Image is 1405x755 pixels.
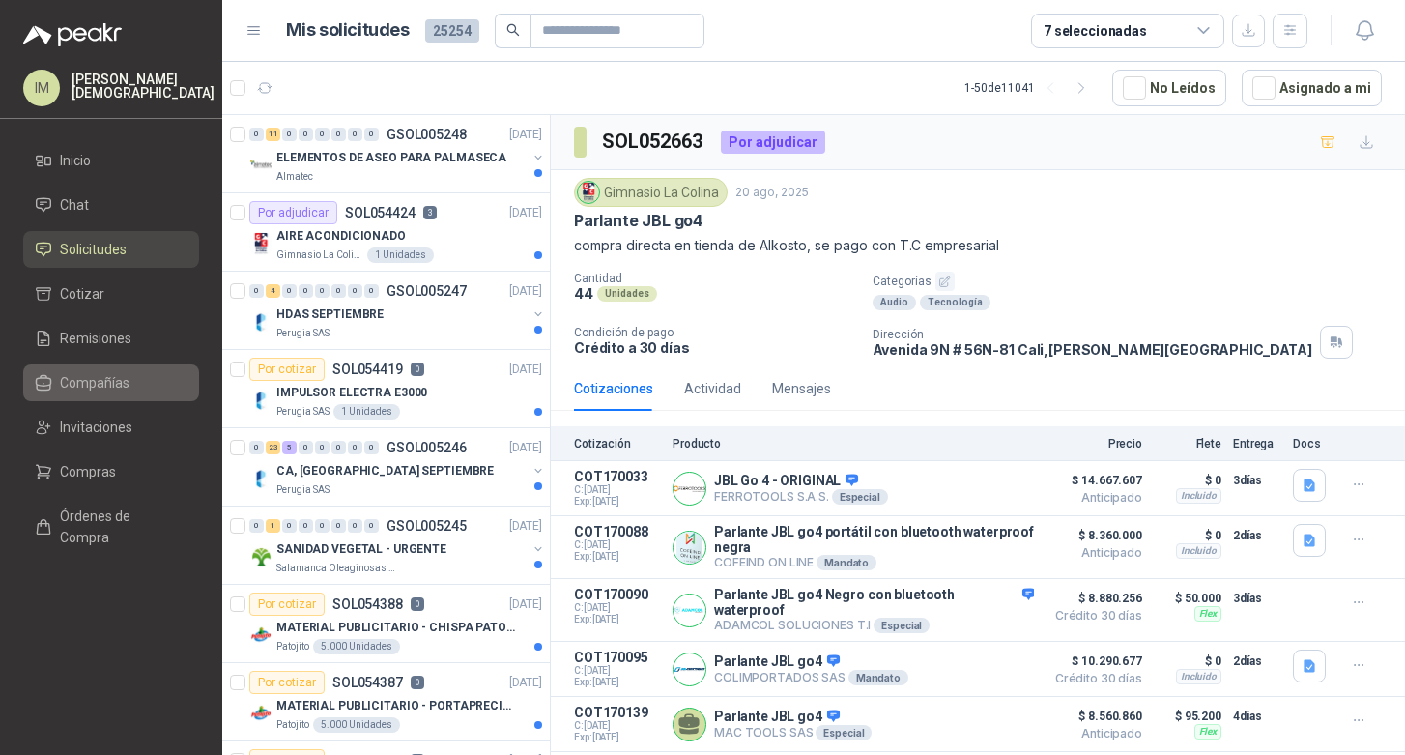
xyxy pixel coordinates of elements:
[574,720,661,732] span: C: [DATE]
[348,519,362,533] div: 0
[276,404,330,420] p: Perugia SAS
[873,272,1397,291] p: Categorías
[23,70,60,106] div: IM
[574,235,1382,256] p: compra directa en tienda de Alkosto, se pago con T.C empresarial
[348,441,362,454] div: 0
[332,363,403,376] p: SOL054419
[331,519,346,533] div: 0
[60,461,116,482] span: Compras
[574,272,857,285] p: Cantidad
[509,204,542,222] p: [DATE]
[1046,705,1142,728] span: $ 8.560.860
[509,361,542,379] p: [DATE]
[23,142,199,179] a: Inicio
[313,639,400,654] div: 5.000 Unidades
[23,453,199,490] a: Compras
[574,339,857,356] p: Crédito a 30 días
[276,169,313,185] p: Almatec
[574,665,661,677] span: C: [DATE]
[249,671,325,694] div: Por cotizar
[266,128,280,141] div: 11
[249,441,264,454] div: 0
[286,16,410,44] h1: Mis solicitudes
[276,384,427,402] p: IMPULSOR ELECTRA E3000
[509,674,542,692] p: [DATE]
[23,276,199,312] a: Cotizar
[509,439,542,457] p: [DATE]
[509,282,542,301] p: [DATE]
[714,725,872,740] p: MAC TOOLS SAS
[423,206,437,219] p: 3
[574,326,857,339] p: Condición de pago
[1044,20,1147,42] div: 7 seleccionadas
[276,462,494,480] p: CA, [GEOGRAPHIC_DATA] SEPTIEMBRE
[249,436,546,498] a: 0 23 5 0 0 0 0 0 GSOL005246[DATE] Company LogoCA, [GEOGRAPHIC_DATA] SEPTIEMBREPerugia SAS
[1046,610,1142,622] span: Crédito 30 días
[1233,469,1281,492] p: 3 días
[315,441,330,454] div: 0
[60,328,131,349] span: Remisiones
[1154,469,1221,492] p: $ 0
[714,555,1034,570] p: COFEIND ON LINE
[364,441,379,454] div: 0
[574,614,661,625] span: Exp: [DATE]
[276,639,309,654] p: Patojito
[276,717,309,733] p: Patojito
[276,482,330,498] p: Perugia SAS
[674,473,705,505] img: Company Logo
[23,23,122,46] img: Logo peakr
[1176,488,1221,504] div: Incluido
[249,545,272,568] img: Company Logo
[276,149,506,167] p: ELEMENTOS DE ASEO PARA PALMASECA
[1176,543,1221,559] div: Incluido
[721,131,825,154] div: Por adjudicar
[23,364,199,401] a: Compañías
[60,150,91,171] span: Inicio
[23,409,199,446] a: Invitaciones
[964,73,1097,103] div: 1 - 50 de 11041
[387,284,467,298] p: GSOL005247
[249,519,264,533] div: 0
[674,653,705,685] img: Company Logo
[266,519,280,533] div: 1
[574,539,661,551] span: C: [DATE]
[1154,524,1221,547] p: $ 0
[873,295,916,310] div: Audio
[574,178,728,207] div: Gimnasio La Colina
[60,372,129,393] span: Compañías
[249,389,272,412] img: Company Logo
[72,73,215,100] p: [PERSON_NAME] [DEMOGRAPHIC_DATA]
[411,597,424,611] p: 0
[222,663,550,741] a: Por cotizarSOL0543870[DATE] Company LogoMATERIAL PUBLICITARIO - PORTAPRECIOS VER ADJUNTOPatojito5...
[506,23,520,37] span: search
[1154,437,1221,450] p: Flete
[574,551,661,563] span: Exp: [DATE]
[249,154,272,177] img: Company Logo
[249,128,264,141] div: 0
[60,283,104,305] span: Cotizar
[1154,587,1221,610] p: $ 50.000
[348,128,362,141] div: 0
[299,441,313,454] div: 0
[387,128,467,141] p: GSOL005248
[299,519,313,533] div: 0
[299,284,313,298] div: 0
[574,496,661,508] span: Exp: [DATE]
[574,732,661,743] span: Exp: [DATE]
[23,320,199,357] a: Remisiones
[367,247,434,263] div: 1 Unidades
[574,524,661,539] p: COT170088
[315,128,330,141] div: 0
[1233,587,1281,610] p: 3 días
[684,378,741,399] div: Actividad
[1046,650,1142,673] span: $ 10.290.677
[282,519,297,533] div: 0
[1046,492,1142,504] span: Anticipado
[1046,728,1142,740] span: Anticipado
[60,194,89,216] span: Chat
[574,705,661,720] p: COT170139
[313,717,400,733] div: 5.000 Unidades
[574,437,661,450] p: Cotización
[331,441,346,454] div: 0
[1233,650,1281,673] p: 2 días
